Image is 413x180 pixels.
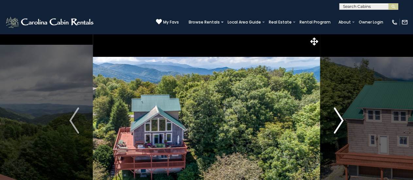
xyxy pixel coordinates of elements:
img: mail-regular-white.png [402,19,408,25]
img: White-1-2.png [5,16,95,29]
img: arrow [334,107,344,134]
a: Browse Rentals [185,18,223,27]
a: About [335,18,354,27]
a: Local Area Guide [224,18,264,27]
span: My Favs [163,19,179,25]
a: Owner Login [355,18,387,27]
a: Rental Program [296,18,334,27]
img: arrow [69,107,79,134]
a: Real Estate [266,18,295,27]
img: phone-regular-white.png [391,19,398,25]
a: My Favs [156,19,179,25]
